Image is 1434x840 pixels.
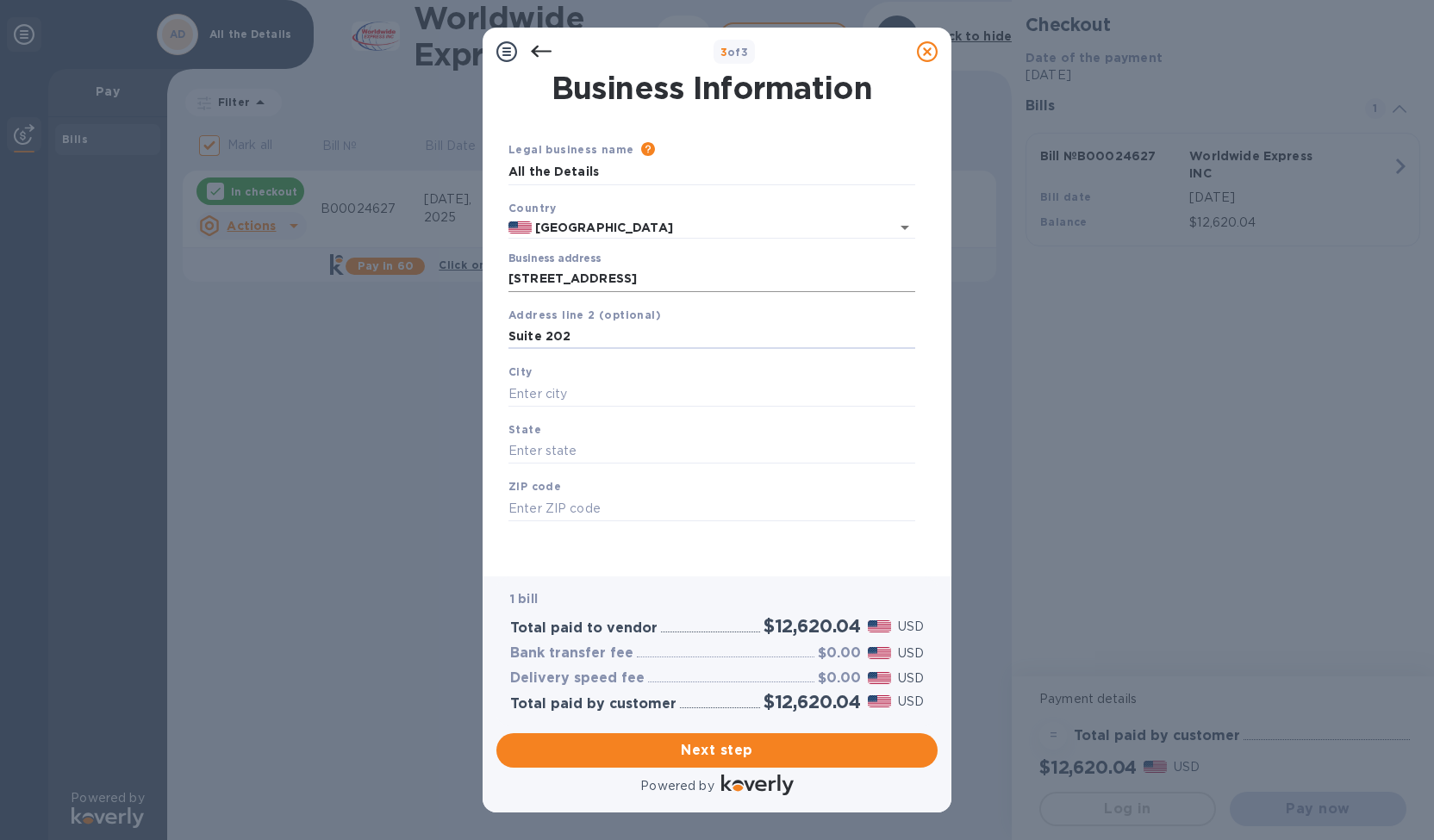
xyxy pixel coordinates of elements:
h3: Delivery speed fee [510,670,645,687]
input: Enter ZIP code [508,495,915,521]
b: Legal business name [508,143,634,156]
b: Address line 2 (optional) [508,308,661,321]
img: US [508,221,532,233]
img: USD [868,672,891,684]
input: Select country [532,217,867,239]
p: USD [898,644,924,663]
h2: $12,620.04 [764,691,861,712]
input: Enter address line 2 [508,324,915,350]
input: Enter city [508,381,915,407]
h3: Total paid by customer [510,696,676,712]
h2: $12,620.04 [764,615,861,637]
input: Enter legal business name [508,159,915,185]
b: City [508,365,533,378]
button: Next step [496,733,938,768]
input: Enter address [508,266,915,292]
h3: $0.00 [818,645,861,662]
b: State [508,423,541,436]
p: USD [898,618,924,636]
h3: $0.00 [818,670,861,687]
b: of 3 [720,46,749,59]
span: 3 [720,46,727,59]
img: USD [868,620,891,632]
b: Country [508,202,557,215]
button: Open [893,215,917,240]
img: USD [868,695,891,707]
p: Powered by [640,777,714,795]
h3: Bank transfer fee [510,645,633,662]
b: 1 bill [510,592,538,606]
p: USD [898,669,924,688]
h3: Total paid to vendor [510,620,658,637]
p: USD [898,693,924,711]
label: Business address [508,254,601,264]
img: Logo [721,775,794,795]
input: Enter state [508,439,915,464]
span: Next step [510,740,924,761]
img: USD [868,647,891,659]
b: ZIP code [508,480,561,493]
h1: Business Information [505,70,919,106]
